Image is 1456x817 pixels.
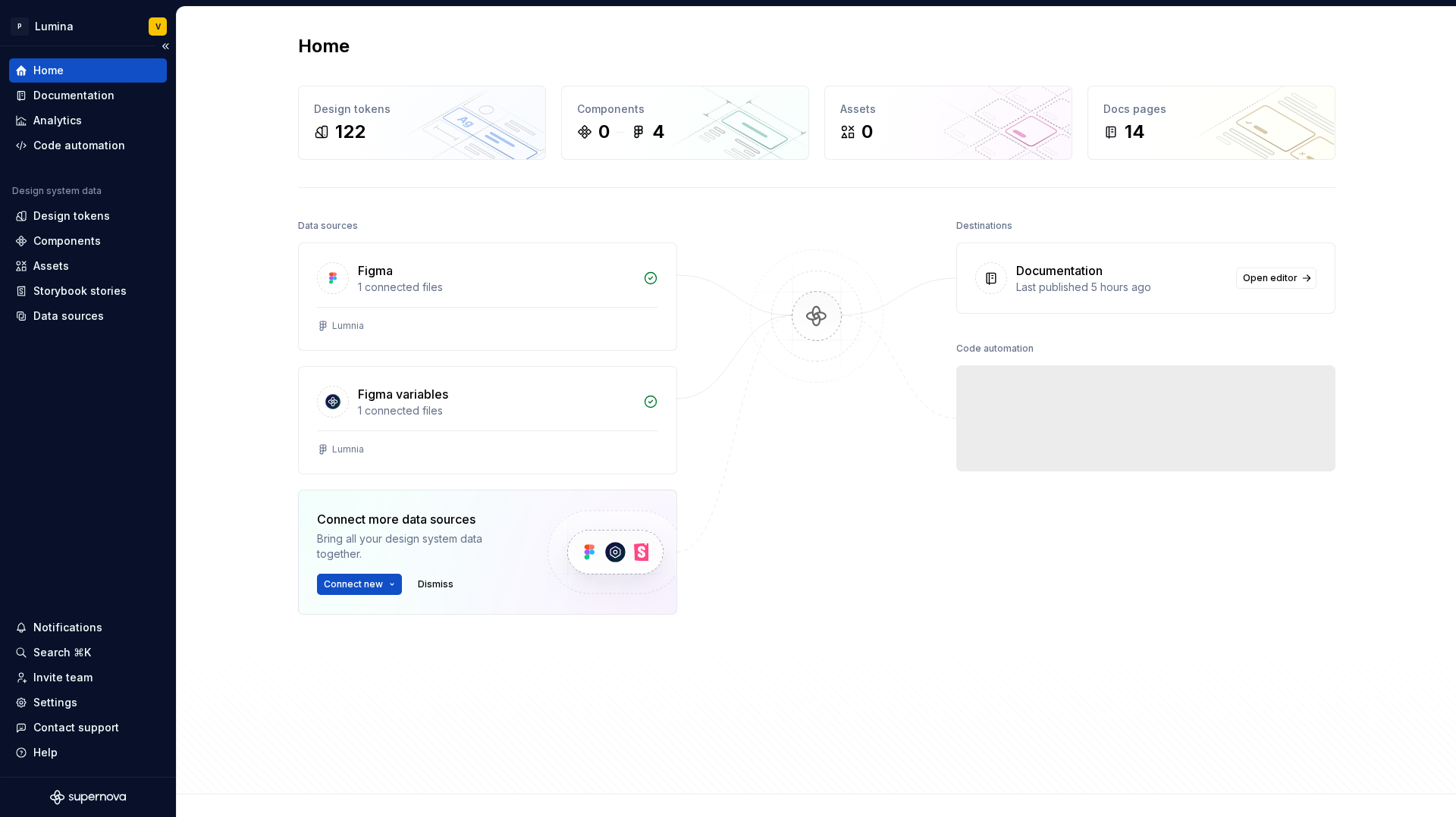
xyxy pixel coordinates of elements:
[332,443,364,455] div: Lumnia
[598,120,610,144] div: 0
[33,308,104,324] div: Data sources
[317,531,522,562] div: Bring all your design system data together.
[33,720,119,735] div: Contact support
[317,510,522,528] div: Connect more data sources
[33,645,91,660] div: Search ⌘K
[33,88,115,103] div: Documentation
[411,574,460,595] button: Dismiss
[1103,102,1319,117] div: Docs pages
[33,670,93,685] div: Invite team
[35,19,74,34] div: Lumina
[9,279,167,303] a: Storybook stories
[9,204,167,228] a: Design tokens
[652,120,665,144] div: 4
[33,283,127,299] div: Storybook stories
[956,338,1034,359] div: Code automation
[3,10,173,42] button: PLuminaV
[9,133,167,158] a: Code automation
[155,20,161,33] div: V
[861,120,873,144] div: 0
[577,102,793,117] div: Components
[9,740,167,765] button: Help
[358,385,448,403] div: Figma variables
[33,138,125,153] div: Code automation
[840,102,1056,117] div: Assets
[33,745,58,760] div: Help
[33,208,110,224] div: Design tokens
[9,229,167,253] a: Components
[1125,120,1145,144] div: 14
[561,86,809,160] a: Components04
[9,665,167,690] a: Invite team
[9,254,167,278] a: Assets
[33,63,64,78] div: Home
[155,36,176,57] button: Collapse sidebar
[298,215,358,236] div: Data sources
[1087,86,1335,160] a: Docs pages14
[332,320,364,332] div: Lumnia
[298,366,677,474] a: Figma variables1 connected filesLumnia
[1016,280,1227,295] div: Last published 5 hours ago
[298,243,677,351] a: Figma1 connected filesLumnia
[9,690,167,715] a: Settings
[824,86,1072,160] a: Assets0
[11,17,29,36] div: P
[33,233,101,249] div: Components
[335,120,366,144] div: 122
[9,108,167,133] a: Analytics
[9,304,167,328] a: Data sources
[358,280,634,295] div: 1 connected files
[33,113,82,128] div: Analytics
[33,620,102,635] div: Notifications
[1243,272,1298,284] span: Open editor
[324,578,383,590] span: Connect new
[1236,268,1316,289] a: Open editor
[9,83,167,108] a: Documentation
[358,261,393,280] div: Figma
[358,403,634,418] div: 1 connected files
[9,715,167,740] button: Contact support
[33,695,77,710] div: Settings
[298,34,350,58] h2: Home
[9,58,167,83] a: Home
[317,574,402,595] button: Connect new
[298,86,546,160] a: Design tokens122
[418,578,453,590] span: Dismiss
[314,102,530,117] div: Design tokens
[1016,261,1103,280] div: Documentation
[9,615,167,640] button: Notifications
[9,640,167,665] button: Search ⌘K
[956,215,1012,236] div: Destinations
[33,258,69,274] div: Assets
[12,185,102,197] div: Design system data
[50,790,126,805] svg: Supernova Logo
